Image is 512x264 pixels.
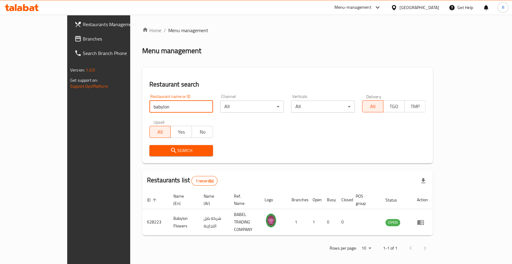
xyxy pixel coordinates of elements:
div: Export file [416,174,430,188]
nav: breadcrumb [142,27,433,34]
th: Busy [322,191,337,209]
span: ID [147,196,158,204]
span: No [194,128,211,136]
button: All [362,100,383,112]
span: OPEN [385,219,400,226]
span: Status [385,196,405,204]
th: Logo [260,191,287,209]
span: Branches [83,35,148,42]
a: Support.OpsPlatform [70,82,108,90]
div: Rows per page: [359,244,373,253]
div: Total records count [191,176,217,186]
div: Menu-management [334,4,371,11]
h2: Restaurants list [147,176,217,186]
span: Get support on: [70,76,98,84]
span: 1 record(s) [192,178,217,184]
td: Babylon Flowers [169,209,199,235]
td: 1 [287,209,308,235]
span: TGO [386,102,402,111]
button: TMP [404,100,426,112]
label: Upsell [154,120,165,124]
div: All [220,101,284,113]
a: Search Branch Phone [70,46,153,60]
th: Branches [287,191,308,209]
span: Search Branch Phone [83,50,148,57]
a: Branches [70,32,153,46]
li: / [164,27,166,34]
td: 0 [322,209,337,235]
button: No [192,126,213,138]
span: POS group [356,193,373,207]
div: [GEOGRAPHIC_DATA] [400,4,439,11]
span: Menu management [168,27,208,34]
button: All [149,126,171,138]
span: Search [154,147,208,154]
span: Name (Ar) [204,193,222,207]
span: All [365,102,381,111]
table: enhanced table [142,191,433,235]
span: R [502,4,504,11]
span: 1.0.0 [86,66,95,74]
p: Rows per page: [330,244,357,252]
th: Closed [337,191,351,209]
th: Action [412,191,433,209]
button: Yes [170,126,192,138]
td: 1 [308,209,322,235]
span: Name (En) [173,193,192,207]
button: TGO [383,100,404,112]
button: Search [149,145,213,156]
td: BABEL TRADING COMPANY [229,209,260,235]
span: Yes [173,128,189,136]
img: Babylon Flowers [265,214,280,229]
td: شركة بابل التجارية [199,209,229,235]
p: 1-1 of 1 [383,244,397,252]
span: Version: [70,66,85,74]
h2: Restaurant search [149,80,426,89]
th: Open [308,191,322,209]
span: Restaurants Management [83,21,148,28]
div: All [291,101,355,113]
label: Delivery [366,94,381,99]
td: 0 [337,209,351,235]
span: Ref. Name [234,193,253,207]
input: Search for restaurant name or ID.. [149,101,213,113]
h2: Menu management [142,46,201,56]
span: TMP [407,102,423,111]
div: Menu [417,219,428,226]
span: All [152,128,168,136]
a: Restaurants Management [70,17,153,32]
td: 628223 [142,209,169,235]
